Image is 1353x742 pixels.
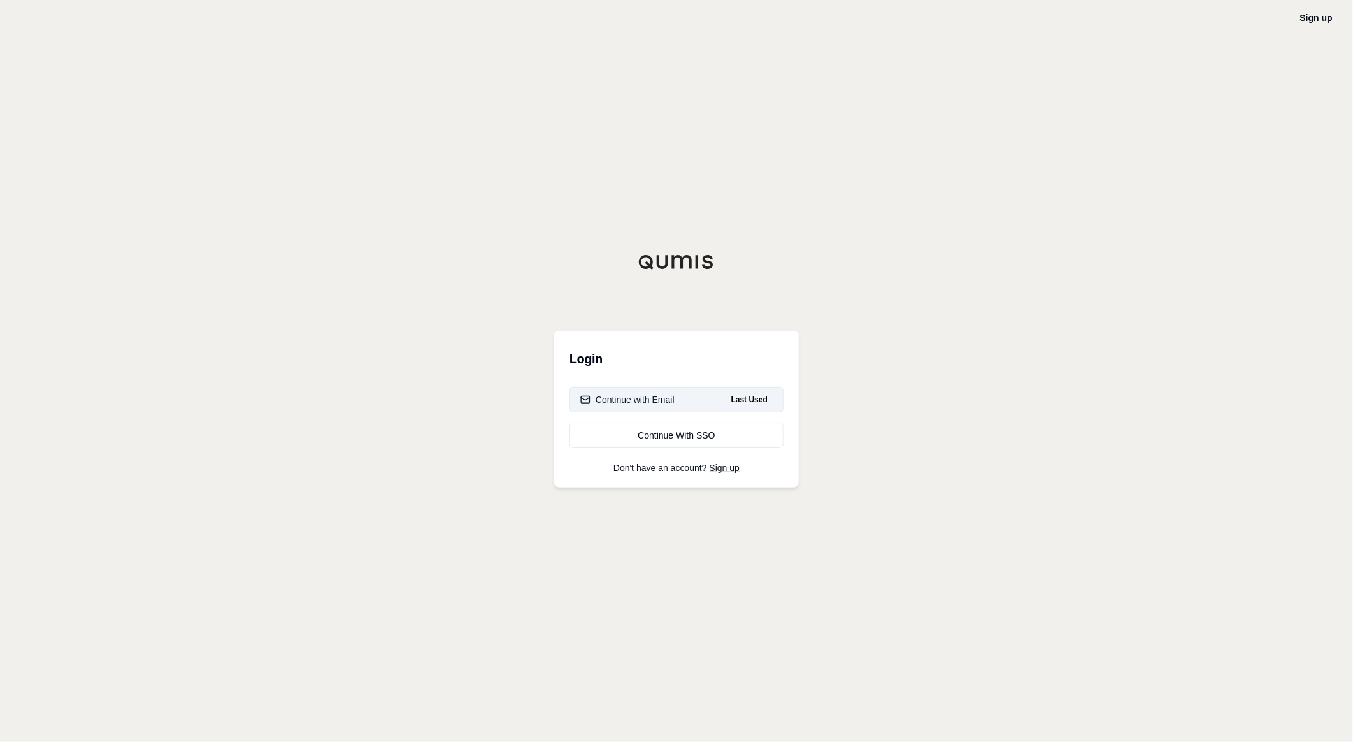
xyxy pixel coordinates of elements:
[569,463,784,472] p: Don't have an account?
[638,254,715,270] img: Qumis
[569,423,784,448] a: Continue With SSO
[710,463,740,473] a: Sign up
[569,387,784,412] button: Continue with EmailLast Used
[580,429,773,442] div: Continue With SSO
[726,392,773,407] span: Last Used
[580,393,675,406] div: Continue with Email
[1300,13,1333,23] a: Sign up
[569,346,784,372] h3: Login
